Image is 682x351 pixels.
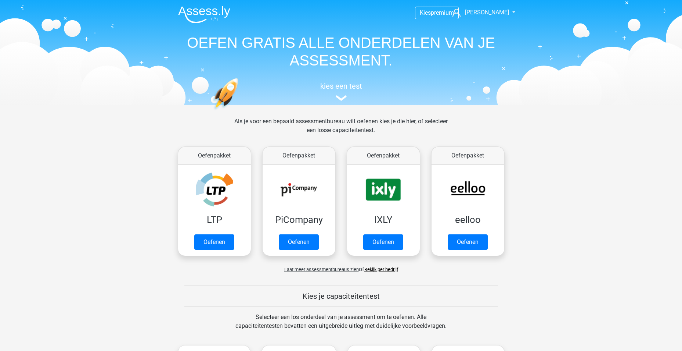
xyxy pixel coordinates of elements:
[172,34,510,69] h1: OEFEN GRATIS ALLE ONDERDELEN VAN JE ASSESSMENT.
[178,6,230,23] img: Assessly
[284,267,359,272] span: Laat meer assessmentbureaus zien
[415,8,458,18] a: Kiespremium
[420,9,431,16] span: Kies
[363,234,403,250] a: Oefenen
[448,234,488,250] a: Oefenen
[194,234,234,250] a: Oefenen
[465,9,509,16] span: [PERSON_NAME]
[213,78,267,145] img: oefenen
[450,8,510,17] a: [PERSON_NAME]
[228,313,454,339] div: Selecteer een los onderdeel van je assessment om te oefenen. Alle capaciteitentesten bevatten een...
[172,82,510,101] a: kies een test
[184,292,498,301] h5: Kies je capaciteitentest
[228,117,454,143] div: Als je voor een bepaald assessmentbureau wilt oefenen kies je die hier, of selecteer een losse ca...
[172,259,510,274] div: of
[172,82,510,91] h5: kies een test
[364,267,398,272] a: Bekijk per bedrijf
[336,95,347,101] img: assessment
[279,234,319,250] a: Oefenen
[431,9,454,16] span: premium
